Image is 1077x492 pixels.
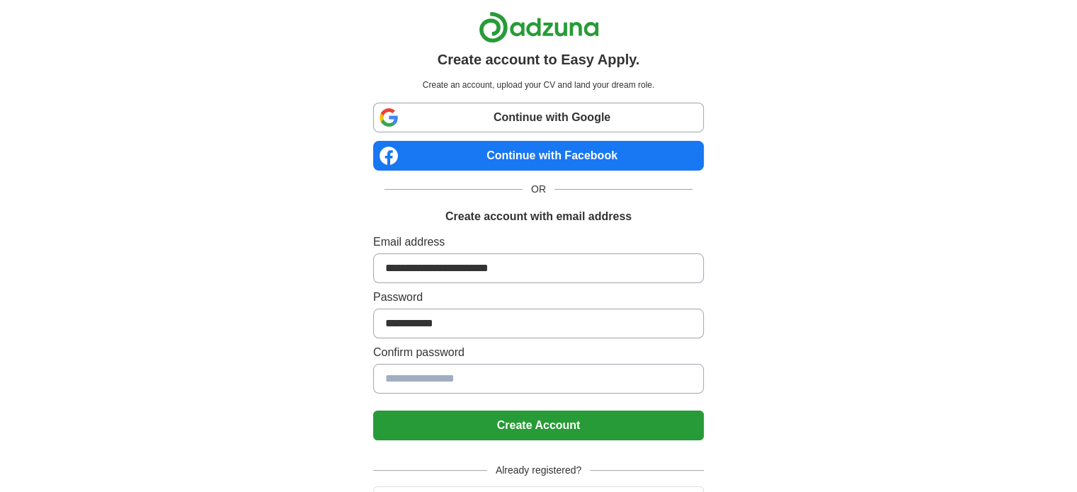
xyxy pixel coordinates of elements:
[523,182,554,197] span: OR
[376,79,701,91] p: Create an account, upload your CV and land your dream role.
[438,49,640,70] h1: Create account to Easy Apply.
[373,344,704,361] label: Confirm password
[479,11,599,43] img: Adzuna logo
[373,141,704,171] a: Continue with Facebook
[373,411,704,440] button: Create Account
[487,463,590,478] span: Already registered?
[373,234,704,251] label: Email address
[373,103,704,132] a: Continue with Google
[445,208,632,225] h1: Create account with email address
[373,289,704,306] label: Password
